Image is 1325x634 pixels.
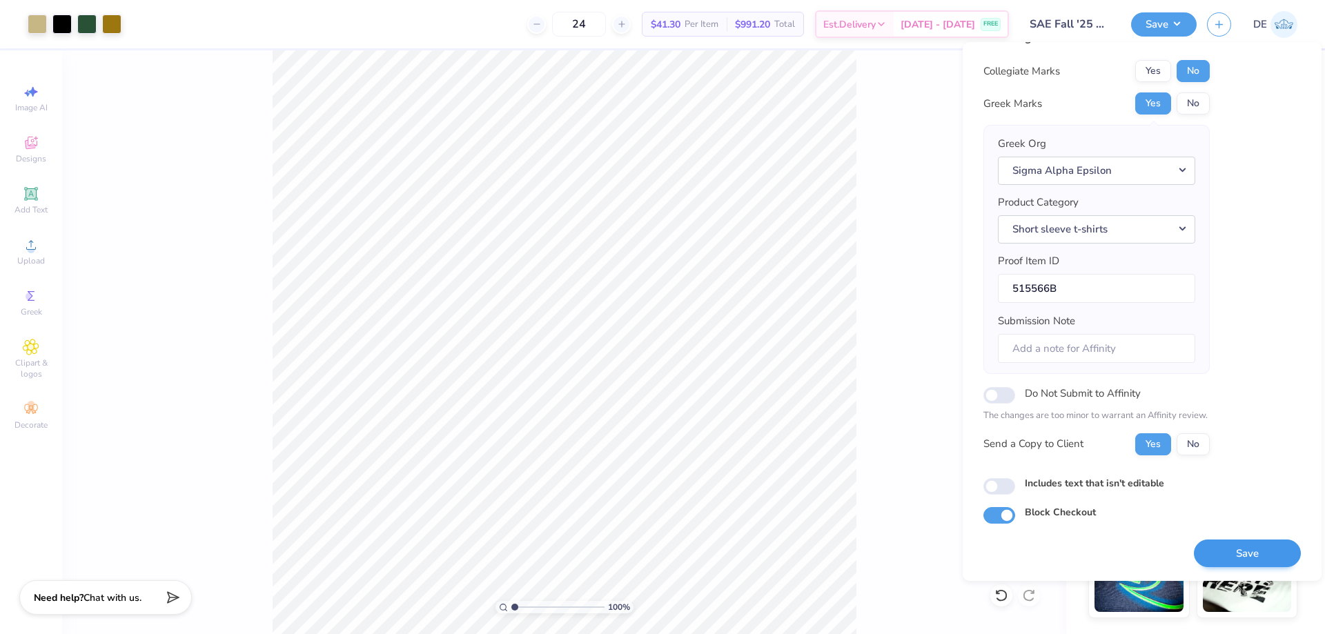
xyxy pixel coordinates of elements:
[998,136,1046,152] label: Greek Org
[1177,92,1210,115] button: No
[1177,433,1210,455] button: No
[34,591,84,604] strong: Need help?
[14,419,48,430] span: Decorate
[998,195,1079,210] label: Product Category
[1019,10,1121,38] input: Untitled Design
[7,357,55,379] span: Clipart & logos
[901,17,975,32] span: [DATE] - [DATE]
[1177,60,1210,82] button: No
[1194,539,1301,568] button: Save
[17,255,45,266] span: Upload
[983,436,1083,452] div: Send a Copy to Client
[735,17,770,32] span: $991.20
[983,19,998,29] span: FREE
[21,306,42,317] span: Greek
[1135,433,1171,455] button: Yes
[552,12,606,37] input: – –
[983,96,1042,112] div: Greek Marks
[14,204,48,215] span: Add Text
[651,17,680,32] span: $41.30
[685,17,718,32] span: Per Item
[1270,11,1297,38] img: Djian Evardoni
[84,591,141,604] span: Chat with us.
[1025,384,1141,402] label: Do Not Submit to Affinity
[1135,60,1171,82] button: Yes
[1025,476,1164,491] label: Includes text that isn't editable
[983,409,1210,423] p: The changes are too minor to warrant an Affinity review.
[998,157,1195,185] button: Sigma Alpha Epsilon
[998,253,1059,269] label: Proof Item ID
[16,153,46,164] span: Designs
[998,334,1195,364] input: Add a note for Affinity
[823,17,876,32] span: Est. Delivery
[998,215,1195,244] button: Short sleeve t-shirts
[1135,92,1171,115] button: Yes
[1025,505,1096,519] label: Block Checkout
[1253,17,1267,32] span: DE
[998,313,1075,329] label: Submission Note
[1253,11,1297,38] a: DE
[774,17,795,32] span: Total
[608,601,630,613] span: 100 %
[15,102,48,113] span: Image AI
[1131,12,1197,37] button: Save
[983,63,1060,79] div: Collegiate Marks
